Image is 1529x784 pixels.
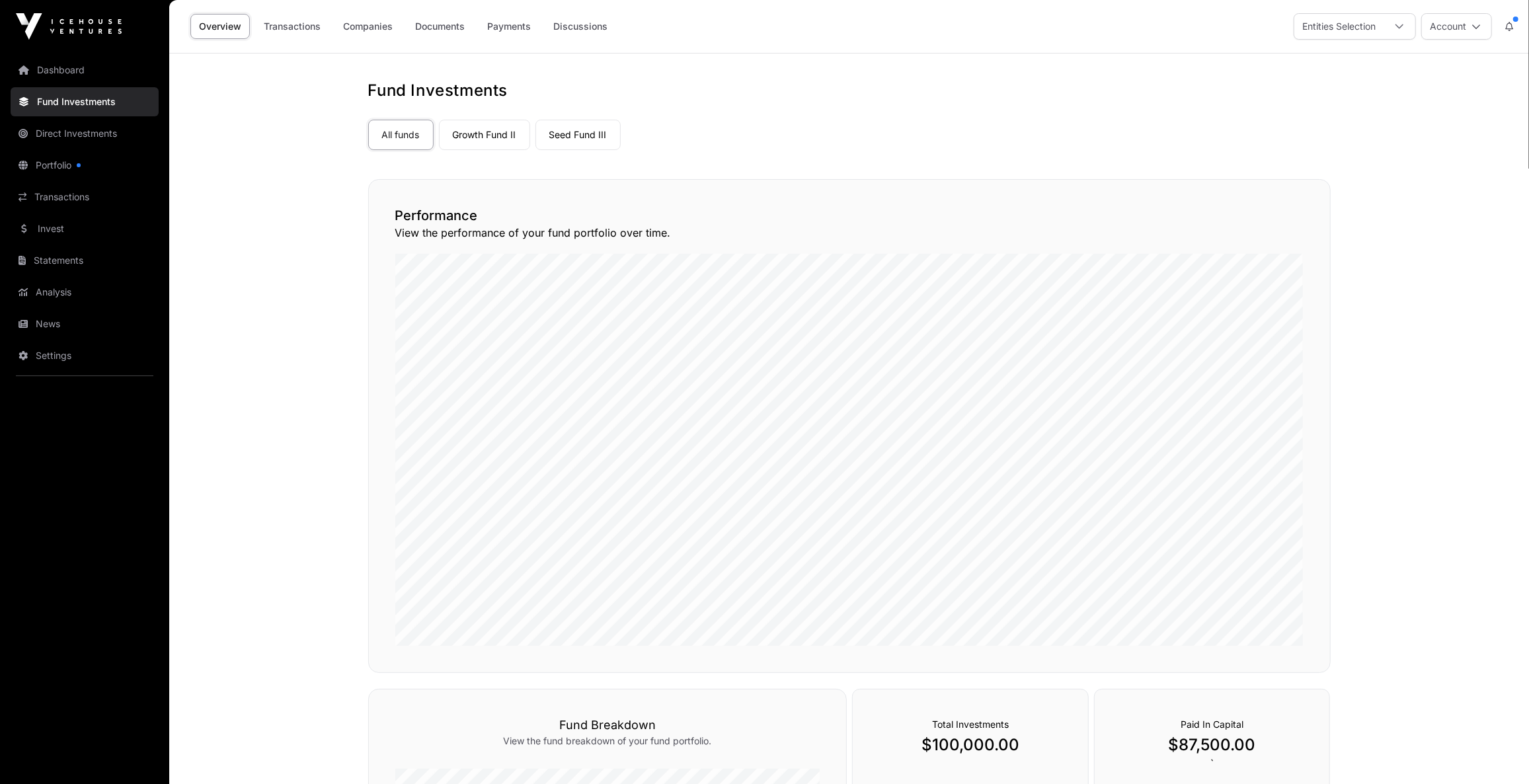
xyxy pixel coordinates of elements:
a: Documents [407,14,473,39]
a: Invest [11,214,159,243]
a: Overview [190,14,250,39]
a: News [11,309,159,338]
a: Fund Investments [11,87,159,116]
a: Transactions [11,182,159,212]
p: View the performance of your fund portfolio over time. [395,225,1304,241]
a: Transactions [255,14,329,39]
a: Discussions [545,14,616,39]
p: View the fund breakdown of your fund portfolio. [395,734,820,748]
img: Icehouse Ventures Logo [16,13,122,40]
a: Dashboard [11,56,159,85]
h3: Fund Breakdown [395,716,820,734]
a: Direct Investments [11,119,159,148]
a: Seed Fund III [535,120,621,150]
span: Paid In Capital [1181,719,1243,730]
iframe: Chat Widget [1463,721,1529,784]
a: Portfolio [11,151,159,180]
a: All funds [368,120,434,150]
h1: Fund Investments [368,80,1331,101]
a: Analysis [11,278,159,307]
a: Statements [11,246,159,275]
p: $87,500.00 [1121,734,1304,756]
div: Entities Selection [1294,14,1384,39]
p: $100,000.00 [879,734,1062,756]
h2: Performance [395,206,1304,225]
a: Companies [334,14,401,39]
a: Payments [479,14,539,39]
button: Account [1421,13,1492,40]
a: Growth Fund II [439,120,530,150]
a: Settings [11,341,159,370]
span: Total Investments [932,719,1009,730]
